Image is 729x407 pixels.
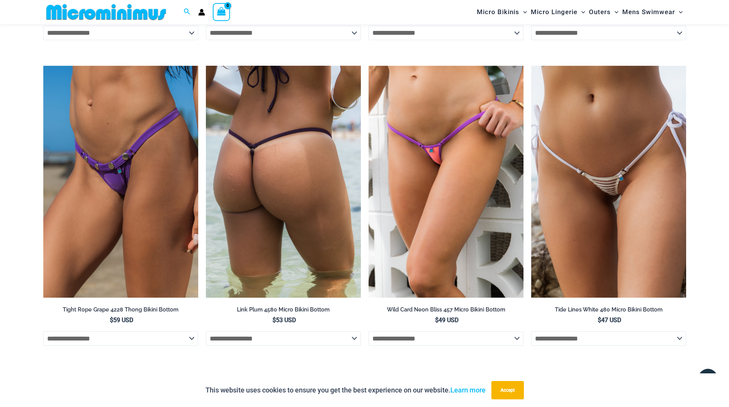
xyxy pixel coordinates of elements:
h2: Link Plum 4580 Micro Bikini Bottom [206,306,361,313]
h2: Tight Rope Grape 4228 Thong Bikini Bottom [43,306,198,313]
span: $ [110,316,113,324]
a: Search icon link [184,7,191,17]
nav: Site Navigation [474,1,686,23]
a: Learn more [450,386,486,394]
h2: Tide Lines White 480 Micro Bikini Bottom [531,306,686,313]
img: Tight Rope Grape 4228 Thong Bottom 01 [43,66,198,298]
span: Micro Bikinis [477,2,519,22]
span: Micro Lingerie [531,2,577,22]
p: This website uses cookies to ensure you get the best experience on our website. [205,384,486,396]
a: View Shopping Cart, empty [213,3,230,21]
span: $ [598,316,601,324]
img: MM SHOP LOGO FLAT [43,3,169,21]
span: Menu Toggle [519,2,527,22]
a: Wild Card Neon Bliss 457 Micro Bikini Bottom [369,306,524,316]
a: Link Plum 4580 Micro Bikini Bottom [206,306,361,316]
button: Accept [491,381,524,399]
a: Micro LingerieMenu ToggleMenu Toggle [529,2,587,22]
img: Tide Lines White 480 Micro 01 [531,66,686,298]
a: Tide Lines White 480 Micro Bikini Bottom [531,306,686,316]
span: $ [272,316,276,324]
a: Mens SwimwearMenu ToggleMenu Toggle [620,2,685,22]
bdi: 59 USD [110,316,133,324]
span: $ [435,316,439,324]
img: Wild Card Neon Bliss 312 Top 457 Micro 04 [369,66,524,298]
h2: Wild Card Neon Bliss 457 Micro Bikini Bottom [369,306,524,313]
span: Menu Toggle [611,2,618,22]
a: Account icon link [198,9,205,16]
bdi: 53 USD [272,316,296,324]
bdi: 47 USD [598,316,621,324]
a: OutersMenu ToggleMenu Toggle [587,2,620,22]
a: Tide Lines White 480 Micro 01Tide Lines White 480 Micro 02Tide Lines White 480 Micro 02 [531,66,686,298]
a: Tight Rope Grape 4228 Thong Bikini Bottom [43,306,198,316]
a: Wild Card Neon Bliss 312 Top 457 Micro 04Wild Card Neon Bliss 312 Top 457 Micro 05Wild Card Neon ... [369,66,524,298]
span: Outers [589,2,611,22]
a: Tight Rope Grape 4228 Thong Bottom 01Tight Rope Grape 4228 Thong Bottom 02Tight Rope Grape 4228 T... [43,66,198,298]
img: Link Plum 4580 Micro 02 [206,66,361,298]
span: Menu Toggle [577,2,585,22]
span: Mens Swimwear [622,2,675,22]
a: Micro BikinisMenu ToggleMenu Toggle [475,2,529,22]
bdi: 49 USD [435,316,458,324]
a: Link Plum 4580 Micro 01Link Plum 4580 Micro 02Link Plum 4580 Micro 02 [206,66,361,298]
span: Menu Toggle [675,2,683,22]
